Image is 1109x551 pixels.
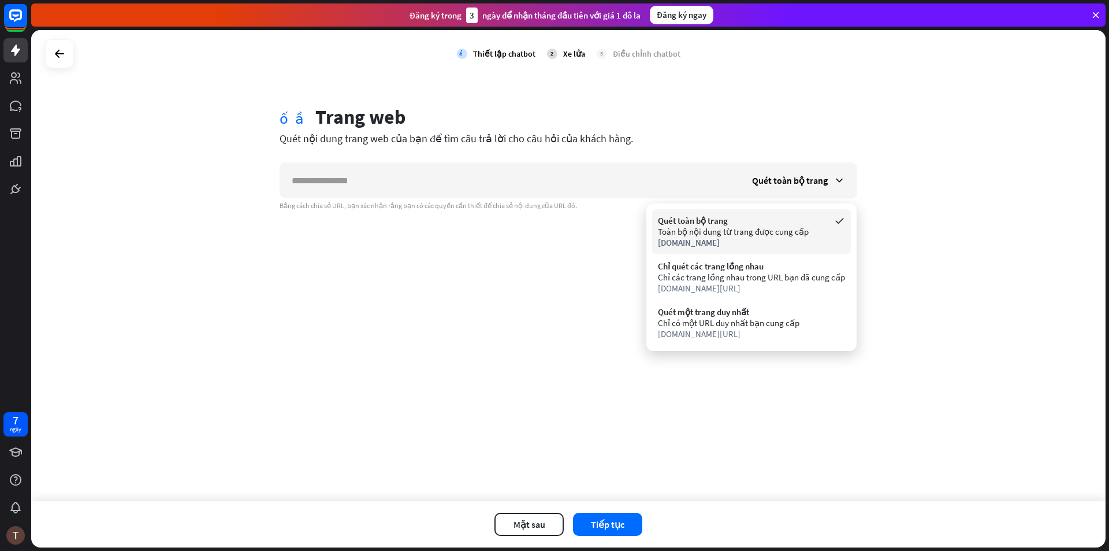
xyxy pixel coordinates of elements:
font: Quét nội dung trang web của bạn để tìm câu trả lời cho câu hỏi của khách hàng. [280,132,633,145]
font: Chỉ quét các trang lồng nhau [658,261,764,272]
font: Chỉ có một URL duy nhất bạn cung cấp [658,317,799,328]
font: Xe lửa [563,49,585,59]
font: 3 [470,10,474,21]
font: Chỉ các trang lồng nhau trong URL bạn đã cung cấp [658,272,845,283]
font: ngày để nhận tháng đầu tiên với giá 1 đô la [482,10,641,21]
font: Bằng cách chia sẻ URL, bạn xác nhận rằng bạn có các quyền cần thiết để chia sẻ nội dung của URL đó. [280,201,577,210]
font: Quét toàn bộ trang [752,175,828,186]
a: 7 ngày [3,412,28,437]
font: Toàn bộ nội dung từ trang được cung cấp [658,226,809,237]
font: 2 [550,50,553,57]
font: khối cầu [280,110,304,125]
font: Quét một trang duy nhất [658,306,749,317]
font: Quét toàn bộ trang [658,215,728,226]
font: Đăng ký trong [410,10,462,21]
font: 3 [600,50,603,57]
font: [DOMAIN_NAME] [658,237,720,248]
font: [DOMAIN_NAME][URL] [658,283,740,294]
button: Mở tiện ích trò chuyện LiveChat [9,5,44,39]
font: 7 [13,413,18,427]
font: Tiếp tục [591,519,624,530]
font: Điều chỉnh chatbot [613,49,680,59]
font: ngày [10,426,21,433]
font: Mặt sau [513,519,545,530]
button: Mặt sau [494,513,564,536]
font: [DOMAIN_NAME][URL] [658,328,740,339]
font: Trang web [315,105,405,129]
button: Tiếp tục [573,513,642,536]
font: kiểm tra [459,51,464,56]
font: Đăng ký ngay [657,9,706,20]
font: Thiết lập chatbot [473,49,535,59]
